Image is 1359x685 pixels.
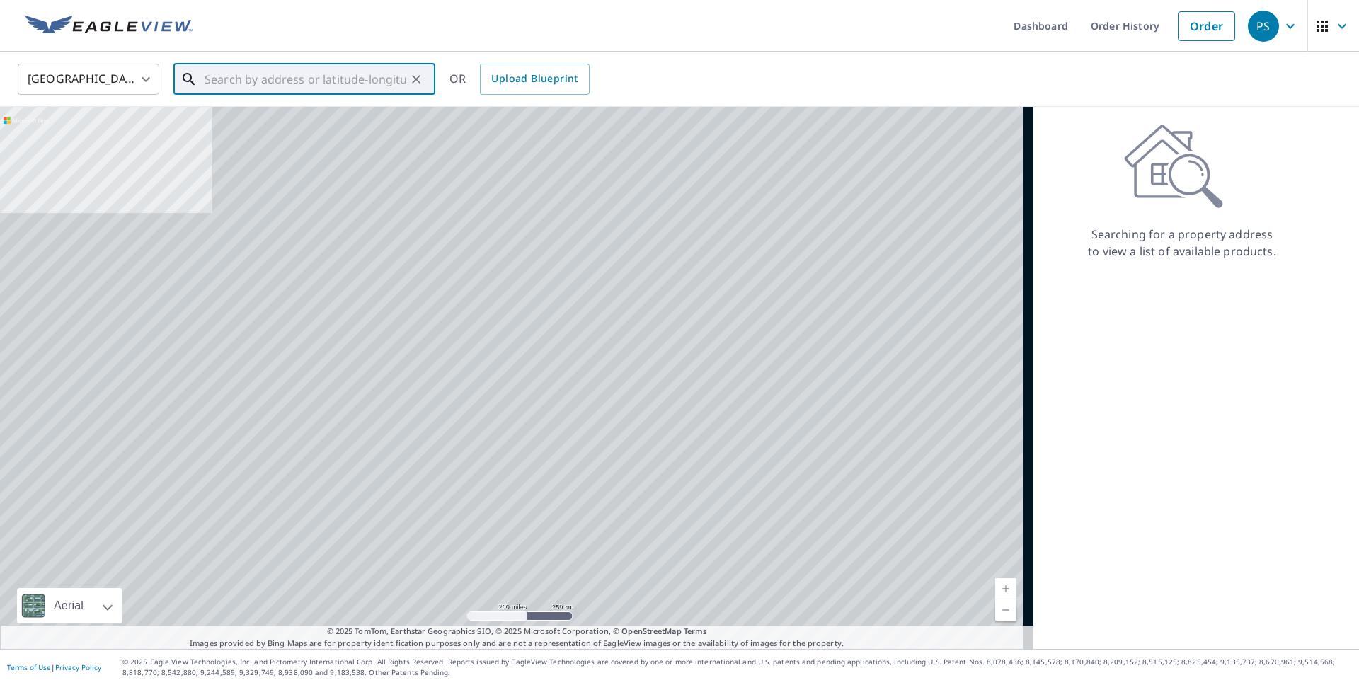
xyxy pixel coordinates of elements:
[449,64,590,95] div: OR
[406,69,426,89] button: Clear
[1087,226,1277,260] p: Searching for a property address to view a list of available products.
[205,59,406,99] input: Search by address or latitude-longitude
[995,578,1016,599] a: Current Level 5, Zoom In
[327,626,707,638] span: © 2025 TomTom, Earthstar Geographics SIO, © 2025 Microsoft Corporation, ©
[50,588,88,623] div: Aerial
[1248,11,1279,42] div: PS
[7,662,51,672] a: Terms of Use
[18,59,159,99] div: [GEOGRAPHIC_DATA]
[621,626,681,636] a: OpenStreetMap
[7,663,101,672] p: |
[491,70,578,88] span: Upload Blueprint
[17,588,122,623] div: Aerial
[995,599,1016,621] a: Current Level 5, Zoom Out
[480,64,589,95] a: Upload Blueprint
[122,657,1352,678] p: © 2025 Eagle View Technologies, Inc. and Pictometry International Corp. All Rights Reserved. Repo...
[1178,11,1235,41] a: Order
[684,626,707,636] a: Terms
[55,662,101,672] a: Privacy Policy
[25,16,193,37] img: EV Logo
